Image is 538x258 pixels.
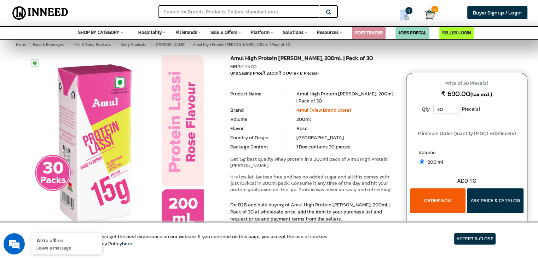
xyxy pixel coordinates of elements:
span: Amul High Protein [PERSON_NAME], 200mL | Pack of 30 [31,42,290,47]
button: ORDER NOW [410,188,465,213]
span: Food & Beverages [33,42,64,47]
em: Driven by SalesIQ [56,170,90,175]
a: SELLER LOGIN [442,29,471,36]
li: 200ml [296,116,395,123]
img: Cart [424,10,435,20]
h1: Amul High Protein [PERSON_NAME], 200mL | Pack of 30 [230,55,395,63]
span: Hospitality [138,29,162,36]
input: Search for Brands, Products, Sellers, Manufacturers... [158,5,320,18]
span: Milk & Dairy Products [74,42,111,47]
span: > [66,40,70,49]
span: > [113,40,117,49]
li: Brand [230,107,280,114]
span: Resources [317,29,339,36]
li: : [280,107,296,114]
li: : [280,90,296,98]
span: > [149,40,152,49]
label: Volume [418,149,515,158]
span: We are offline. Please leave us a message. [15,82,123,153]
li: : [280,134,296,141]
li: Flavor [230,125,280,132]
button: ASK PRICE & CATALOG [467,188,523,213]
span: 200 ml [424,158,443,166]
h4: SHOP FROM SELLER: [418,222,515,227]
a: here [122,240,132,247]
span: Buyer Signup / Login [473,8,522,17]
a: Dairy Products [119,40,147,49]
a: JOBS PORTAL [398,29,427,36]
span: Price of 30 Piece(s) [413,78,520,89]
div: Leave a message [37,40,119,49]
span: SHOP BY CATEGORY [78,29,120,36]
img: logo_Zg8I0qSkbAqR2WFHt3p6CTuqpyXMFPubPcD2OT02zFN43Cy9FUNNG3NEPhM_Q1qe_.png [12,42,30,46]
img: Show My Quotes [399,10,410,20]
img: Amul High Protein Rose Lassi, 200mL [27,55,204,232]
li: Product Name [230,90,280,98]
label: Qty [418,104,433,115]
span: Solutions [283,29,303,36]
span: ₹ 0.00 [279,70,292,76]
li: Rose [296,125,395,132]
article: We use cookies to ensure you get the best experience on our website. If you continue on this page... [42,233,329,247]
p: It is low fat, lactose free and has no added sugar and all this comes with just 107kcal in 200ml ... [230,174,395,193]
textarea: Type your message and click 'Submit' [4,178,135,203]
span: / Piece(s) [301,70,319,76]
li: 1 Box contains 30 pieces [296,143,395,151]
span: (tax excl.) [470,91,492,98]
a: POST TENDER [355,29,383,36]
span: Minimum Order Quantity (MOQ) = Piece(s) [418,130,516,137]
span: 0 [405,7,412,14]
a: my Quotes 0 [389,7,424,23]
p: Leave a message [36,245,97,251]
a: Cart 0 [424,7,430,23]
a: Buyer Signup / Login [467,6,527,19]
span: ₹ 23.00 [263,70,277,76]
a: Food & Beverages [31,40,65,49]
span: Sale & Offers [210,29,237,36]
span: ₹ 690.00 [441,88,470,99]
span: All Brands [175,29,197,36]
li: : [280,125,296,132]
article: ACCEPT & CLOSE [454,233,496,245]
a: [PERSON_NAME] [155,40,187,49]
a: Milk & Dairy Products [72,40,112,49]
img: salesiqlogo_leal7QplfZFryJ6FIlVepeu7OftD7mt8q6exU6-34PB8prfIgodN67KcxXM9Y7JQ_.png [49,171,54,175]
span: Piece(s) [462,104,480,115]
a: Amul (View Brand Store) [296,106,351,114]
span: Dairy Products [121,42,146,47]
li: : [280,116,296,123]
a: Home [15,40,27,49]
span: > [28,42,30,47]
li: Amul High Protein [PERSON_NAME], 200mL | Pack of 30 [296,90,395,105]
span: Platform [251,29,270,36]
em: Submit [104,203,128,212]
div: MRP: [230,63,395,70]
img: Inneed.Market [10,4,71,22]
li: [GEOGRAPHIC_DATA] [296,134,395,141]
span: ₹ 25.00 [241,63,256,70]
div: Minimize live chat window [116,4,133,20]
li: Volume [230,116,280,123]
div: We're offline [36,237,97,244]
span: > [188,40,191,49]
div: Unit Selling Price: ( Tax ) [230,70,395,76]
li: : [280,143,296,151]
li: Package Content [230,143,280,151]
span: [PERSON_NAME] [156,42,185,47]
span: 0 [431,6,438,13]
li: Country of Origin [230,134,280,141]
span: 30 [492,130,498,137]
div: ADD TO [406,177,527,185]
p: Get 15g best quality whey protein in a 200ml pack of Amul High Protein [PERSON_NAME]. [230,156,395,169]
p: For B2B and bulk buying of Amul High Protein [PERSON_NAME], 200mL | Pack of 30 at wholesale price... [230,201,395,223]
